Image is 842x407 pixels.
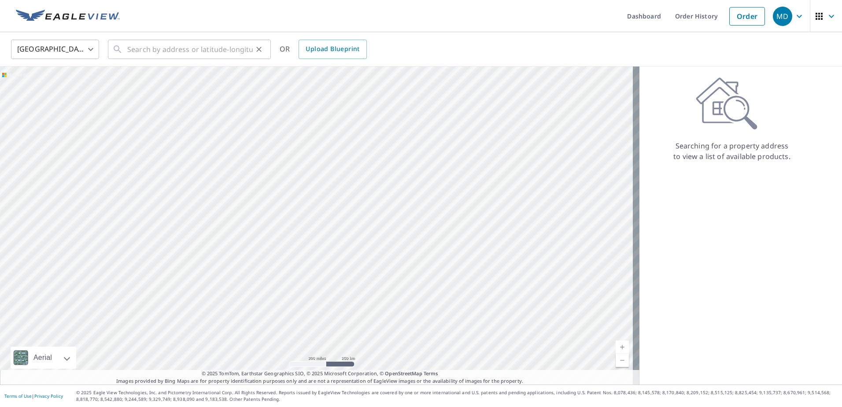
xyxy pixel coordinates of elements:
input: Search by address or latitude-longitude [127,37,253,62]
span: Upload Blueprint [306,44,359,55]
p: | [4,393,63,399]
a: Current Level 5, Zoom Out [616,354,629,367]
div: [GEOGRAPHIC_DATA] [11,37,99,62]
a: Order [729,7,765,26]
p: Searching for a property address to view a list of available products. [673,141,791,162]
a: OpenStreetMap [385,370,422,377]
div: OR [280,40,367,59]
div: Aerial [11,347,76,369]
button: Clear [253,43,265,55]
div: MD [773,7,792,26]
a: Upload Blueprint [299,40,366,59]
span: © 2025 TomTom, Earthstar Geographics SIO, © 2025 Microsoft Corporation, © [202,370,438,377]
a: Current Level 5, Zoom In [616,340,629,354]
a: Terms of Use [4,393,32,399]
a: Privacy Policy [34,393,63,399]
p: © 2025 Eagle View Technologies, Inc. and Pictometry International Corp. All Rights Reserved. Repo... [76,389,838,403]
a: Terms [424,370,438,377]
img: EV Logo [16,10,120,23]
div: Aerial [31,347,55,369]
